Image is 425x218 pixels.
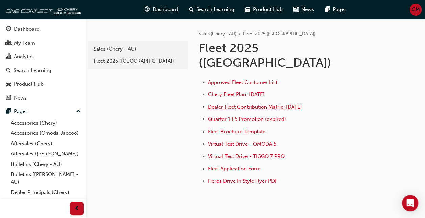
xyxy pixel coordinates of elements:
[325,5,330,14] span: pages-icon
[184,3,240,17] a: search-iconSearch Learning
[14,94,27,102] div: News
[402,195,418,211] div: Open Intercom Messenger
[3,64,84,77] a: Search Learning
[412,6,420,14] span: CM
[8,128,84,138] a: Accessories (Omoda Jaecoo)
[3,37,84,49] a: My Team
[6,95,11,101] span: news-icon
[301,6,314,14] span: News
[6,40,11,46] span: people-icon
[240,3,288,17] a: car-iconProduct Hub
[333,6,347,14] span: Pages
[3,92,84,104] a: News
[3,3,81,16] img: oneconnect
[245,5,250,14] span: car-icon
[3,23,84,36] a: Dashboard
[208,91,265,97] a: Chery Fleet Plan: [DATE]
[14,67,51,74] div: Search Learning
[90,43,185,55] a: Sales (Chery - AU)
[320,3,352,17] a: pages-iconPages
[94,45,182,53] div: Sales (Chery - AU)
[6,109,11,115] span: pages-icon
[14,108,28,115] div: Pages
[3,50,84,63] a: Analytics
[208,104,302,110] a: Dealer Fleet Contribution Matrix: [DATE]
[8,169,84,187] a: Bulletins ([PERSON_NAME] - AU)
[208,129,265,135] a: Fleet Brochure Template
[199,41,374,70] h1: Fleet 2025 ([GEOGRAPHIC_DATA])
[14,53,35,61] div: Analytics
[253,6,283,14] span: Product Hub
[6,68,11,74] span: search-icon
[196,6,234,14] span: Search Learning
[208,79,277,85] a: Approved Fleet Customer List
[8,187,84,198] a: Dealer Principals (Chery)
[74,204,79,213] span: prev-icon
[90,55,185,67] a: Fleet 2025 ([GEOGRAPHIC_DATA])
[410,4,422,16] button: CM
[94,57,182,65] div: Fleet 2025 ([GEOGRAPHIC_DATA])
[3,105,84,118] button: Pages
[8,118,84,128] a: Accessories (Chery)
[288,3,320,17] a: news-iconNews
[3,78,84,90] a: Product Hub
[145,5,150,14] span: guage-icon
[8,149,84,159] a: Aftersales ([PERSON_NAME])
[208,178,278,184] a: Heros Drive In Style Flyer PDF
[189,5,194,14] span: search-icon
[243,30,315,38] li: Fleet 2025 ([GEOGRAPHIC_DATA])
[199,31,236,37] a: Sales (Chery - AU)
[6,81,11,87] span: car-icon
[208,153,285,159] a: Virtual Test Drive - TIGGO 7 PRO
[14,80,44,88] div: Product Hub
[6,26,11,32] span: guage-icon
[8,138,84,149] a: Aftersales (Chery)
[8,159,84,170] a: Bulletins (Chery - AU)
[139,3,184,17] a: guage-iconDashboard
[208,116,286,122] a: Quarter 1 E5 Promotion (expired)
[76,107,81,116] span: up-icon
[208,166,261,172] a: Fleet Application Form
[152,6,178,14] span: Dashboard
[293,5,299,14] span: news-icon
[14,39,35,47] div: My Team
[208,141,276,147] a: Virtual Test Drive - OMODA 5
[8,198,84,216] a: Dealer Principals ([PERSON_NAME])
[6,54,11,60] span: chart-icon
[3,22,84,105] button: DashboardMy TeamAnalyticsSearch LearningProduct HubNews
[14,25,40,33] div: Dashboard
